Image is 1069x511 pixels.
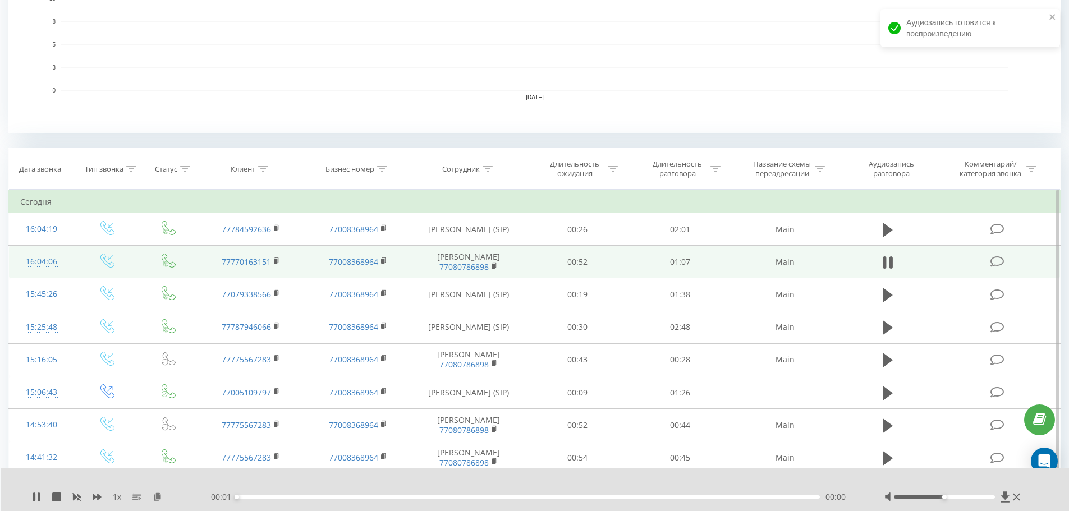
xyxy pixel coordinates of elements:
td: 00:28 [629,343,732,376]
div: Клиент [231,164,255,174]
a: 77080786898 [439,425,489,435]
a: 77008368964 [329,321,378,332]
div: Аудиозапись разговора [855,159,928,178]
div: Accessibility label [235,495,239,499]
span: 1 x [113,491,121,503]
td: Main [731,311,838,343]
a: 77005109797 [222,387,271,398]
td: 00:19 [526,278,629,311]
a: 77008368964 [329,420,378,430]
div: 14:41:32 [20,446,63,468]
td: 00:54 [526,441,629,474]
td: 01:26 [629,376,732,409]
div: 15:06:43 [20,381,63,403]
a: 77008368964 [329,256,378,267]
div: 16:04:06 [20,251,63,273]
td: Main [731,343,838,376]
text: 0 [52,88,56,94]
span: 00:00 [825,491,846,503]
div: 15:16:05 [20,349,63,371]
td: 00:52 [526,409,629,441]
div: 16:04:19 [20,218,63,240]
td: 00:30 [526,311,629,343]
div: Статус [155,164,177,174]
td: Main [731,278,838,311]
td: Main [731,409,838,441]
button: close [1049,12,1057,23]
td: 00:26 [526,213,629,246]
td: 02:01 [629,213,732,246]
td: [PERSON_NAME] [411,246,526,278]
div: Аудиозапись готовится к воспроизведению [880,9,1060,47]
div: 15:45:26 [20,283,63,305]
a: 77008368964 [329,224,378,234]
div: Длительность ожидания [545,159,605,178]
a: 77079338566 [222,289,271,300]
div: Бизнес номер [325,164,374,174]
a: 77784592636 [222,224,271,234]
a: 77008368964 [329,289,378,300]
a: 77080786898 [439,457,489,468]
td: [PERSON_NAME] (SIP) [411,213,526,246]
td: 00:43 [526,343,629,376]
a: 77008368964 [329,452,378,463]
a: 77080786898 [439,261,489,272]
td: 01:07 [629,246,732,278]
td: Main [731,213,838,246]
div: Accessibility label [942,495,947,499]
div: Дата звонка [19,164,61,174]
td: Main [731,246,838,278]
td: [PERSON_NAME] (SIP) [411,376,526,409]
td: 01:38 [629,278,732,311]
div: Комментарий/категория звонка [958,159,1024,178]
td: 02:48 [629,311,732,343]
a: 77080786898 [439,359,489,370]
div: 15:25:48 [20,316,63,338]
a: 77008368964 [329,387,378,398]
td: 00:09 [526,376,629,409]
td: [PERSON_NAME] (SIP) [411,311,526,343]
td: [PERSON_NAME] [411,343,526,376]
td: [PERSON_NAME] [411,441,526,474]
a: 77008368964 [329,354,378,365]
text: 8 [52,19,56,25]
a: 77770163151 [222,256,271,267]
text: [DATE] [526,94,544,100]
div: 14:53:40 [20,414,63,436]
td: Сегодня [9,191,1061,213]
td: 00:52 [526,246,629,278]
a: 77775567283 [222,420,271,430]
td: Main [731,441,838,474]
a: 77775567283 [222,452,271,463]
span: - 00:01 [208,491,237,503]
div: Сотрудник [442,164,480,174]
a: 77775567283 [222,354,271,365]
div: Open Intercom Messenger [1031,448,1058,475]
td: 00:45 [629,441,732,474]
td: [PERSON_NAME] [411,409,526,441]
td: 00:44 [629,409,732,441]
td: [PERSON_NAME] (SIP) [411,278,526,311]
div: Название схемы переадресации [752,159,812,178]
div: Тип звонка [85,164,123,174]
div: Длительность разговора [648,159,708,178]
text: 3 [52,65,56,71]
a: 77787946066 [222,321,271,332]
text: 5 [52,42,56,48]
